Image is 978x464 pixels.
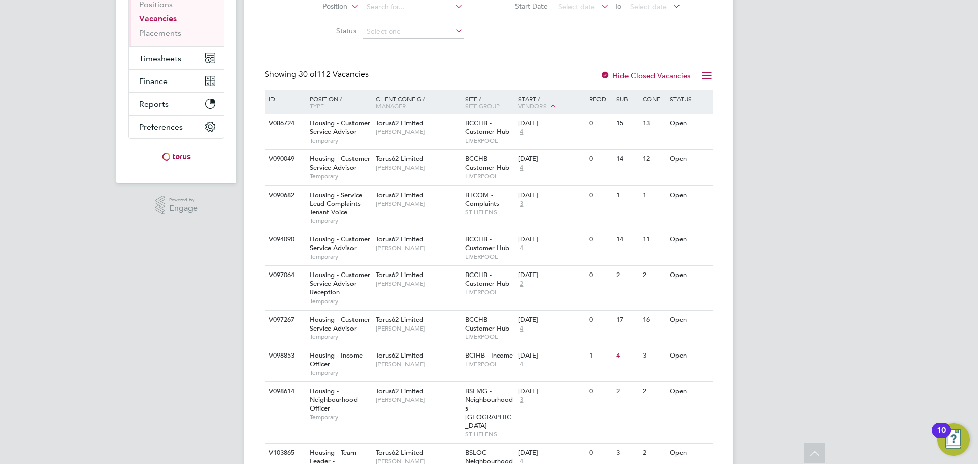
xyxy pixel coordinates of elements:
span: Temporary [310,216,371,225]
span: BCCHB - Customer Hub [465,154,509,172]
div: Open [667,266,712,285]
div: [DATE] [518,155,584,163]
div: 14 [614,150,640,169]
span: 3 [518,396,525,404]
img: torus-logo-retina.png [158,149,194,165]
div: 3 [640,346,667,365]
button: Open Resource Center, 10 new notifications [937,423,970,456]
span: Housing - Customer Service Advisor Reception [310,270,370,296]
div: [DATE] [518,316,584,324]
span: LIVERPOOL [465,360,513,368]
span: BCCHB - Customer Hub [465,235,509,252]
span: Finance [139,76,168,86]
div: Open [667,311,712,330]
span: BCCHB - Customer Hub [465,119,509,136]
span: [PERSON_NAME] [376,163,460,172]
label: Position [289,2,347,12]
span: Site Group [465,102,500,110]
div: 0 [587,186,613,205]
button: Finance [129,70,224,92]
div: Open [667,382,712,401]
span: BCCHB - Customer Hub [465,270,509,288]
span: BCIHB - Income [465,351,513,360]
span: Housing - Customer Service Advisor [310,235,370,252]
span: Housing - Customer Service Advisor [310,154,370,172]
div: 2 [614,382,640,401]
div: Open [667,230,712,249]
span: Housing - Neighbourhood Officer [310,387,358,413]
span: Temporary [310,369,371,377]
div: 15 [614,114,640,133]
span: 112 Vacancies [298,69,369,79]
span: [PERSON_NAME] [376,128,460,136]
span: Torus62 Limited [376,387,423,395]
div: Showing [265,69,371,80]
div: 1 [640,186,667,205]
span: Select date [558,2,595,11]
label: Status [297,26,356,35]
div: [DATE] [518,449,584,457]
span: [PERSON_NAME] [376,324,460,333]
a: Go to home page [128,149,224,165]
span: Manager [376,102,406,110]
div: Open [667,114,712,133]
label: Start Date [489,2,548,11]
div: Position / [302,90,373,115]
div: Open [667,186,712,205]
div: 0 [587,311,613,330]
div: Site / [463,90,516,115]
button: Timesheets [129,47,224,69]
div: [DATE] [518,235,584,244]
span: 3 [518,200,525,208]
div: Open [667,444,712,462]
div: 1 [614,186,640,205]
div: 2 [614,266,640,285]
span: ST HELENS [465,208,513,216]
div: 0 [587,444,613,462]
button: Reports [129,93,224,115]
button: Preferences [129,116,224,138]
span: Torus62 Limited [376,270,423,279]
span: 4 [518,360,525,369]
div: Open [667,346,712,365]
div: 2 [640,444,667,462]
span: LIVERPOOL [465,172,513,180]
div: 17 [614,311,640,330]
div: 2 [640,382,667,401]
span: LIVERPOOL [465,253,513,261]
span: BTCOM - Complaints [465,190,499,208]
div: 11 [640,230,667,249]
span: Housing - Customer Service Advisor [310,119,370,136]
span: Temporary [310,333,371,341]
span: Timesheets [139,53,181,63]
div: 0 [587,114,613,133]
div: V097267 [266,311,302,330]
span: Housing - Service Lead Complaints Tenant Voice [310,190,362,216]
span: Type [310,102,324,110]
div: Start / [515,90,587,116]
div: 4 [614,346,640,365]
span: Select date [630,2,667,11]
div: 1 [587,346,613,365]
div: ID [266,90,302,107]
div: 3 [614,444,640,462]
div: Client Config / [373,90,463,115]
span: Housing - Income Officer [310,351,363,368]
span: 4 [518,324,525,333]
div: [DATE] [518,387,584,396]
div: V086724 [266,114,302,133]
span: Temporary [310,137,371,145]
span: LIVERPOOL [465,333,513,341]
span: Torus62 Limited [376,448,423,457]
div: V098614 [266,382,302,401]
span: [PERSON_NAME] [376,280,460,288]
span: Reports [139,99,169,109]
div: 0 [587,382,613,401]
input: Select one [363,24,464,39]
span: Engage [169,204,198,213]
span: Powered by [169,196,198,204]
span: Torus62 Limited [376,190,423,199]
div: Status [667,90,712,107]
span: ST HELENS [465,430,513,439]
span: 30 of [298,69,317,79]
